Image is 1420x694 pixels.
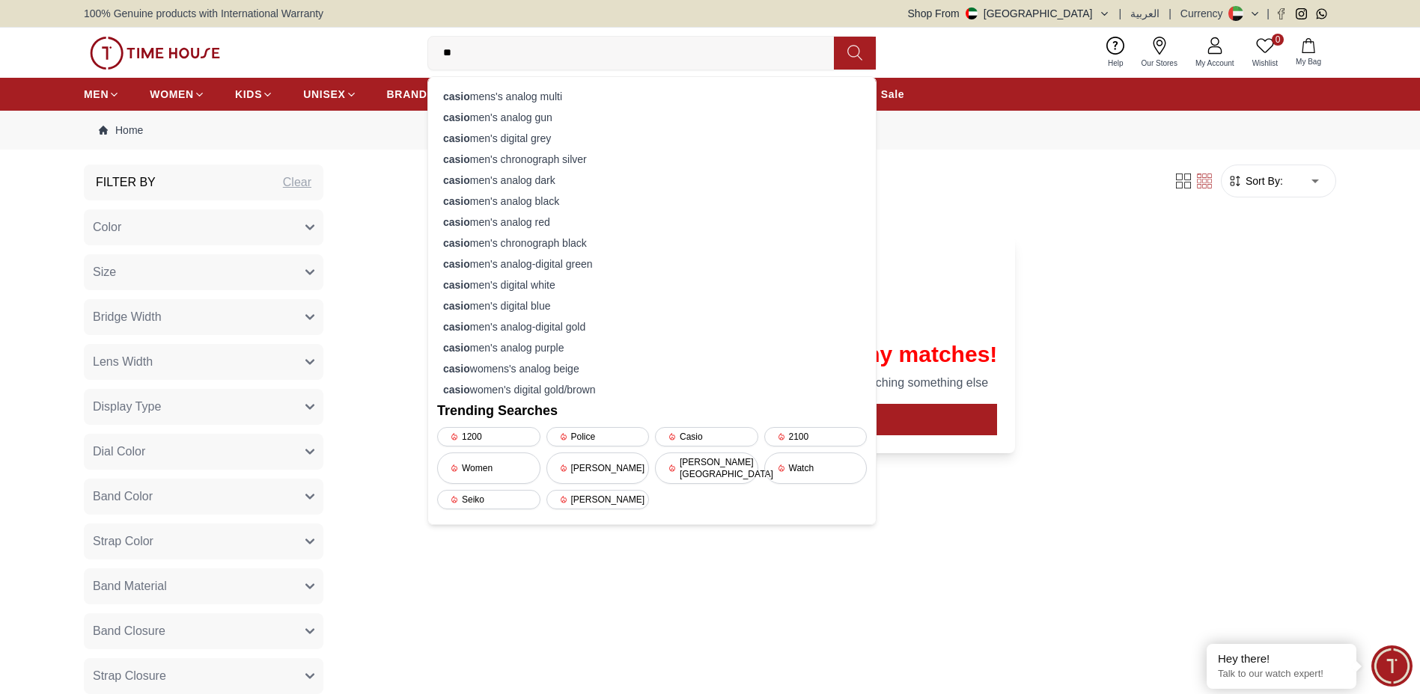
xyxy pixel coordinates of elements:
span: Band Color [93,488,153,506]
button: Dial Color [84,434,323,470]
strong: casio [443,174,470,186]
div: Police [546,427,650,446]
strong: casio [443,237,470,249]
nav: Breadcrumb [84,111,1336,150]
div: womens's analog beige [437,358,867,379]
div: men's digital white [437,274,867,295]
span: Strap Closure [93,667,166,685]
div: 2100 [764,427,868,446]
span: 100% Genuine products with International Warranty [84,6,323,21]
div: men's analog-digital green [437,254,867,274]
a: Help [1099,34,1133,72]
button: Color [84,209,323,245]
img: United Arab Emirates [966,7,978,19]
a: MEN [84,81,120,108]
button: Band Color [84,479,323,515]
div: Clear [283,173,311,191]
button: Band Material [84,568,323,604]
span: Color [93,218,121,236]
strong: casio [443,279,470,291]
div: men's analog black [437,191,867,212]
span: My Account [1189,58,1240,69]
a: WOMEN [150,81,205,108]
strong: casio [443,258,470,270]
span: Size [93,263,116,281]
strong: casio [443,132,470,144]
div: men's analog-digital gold [437,316,867,337]
button: Shop From[GEOGRAPHIC_DATA] [908,6,1110,21]
span: Lens Width [93,353,153,371]
div: [PERSON_NAME] [546,490,650,509]
h2: Trending Searches [437,400,867,421]
span: Display Type [93,398,161,416]
span: WOMEN [150,87,194,102]
strong: casio [443,195,470,207]
button: Strap Color [84,523,323,559]
div: [PERSON_NAME][GEOGRAPHIC_DATA] [655,452,758,484]
span: | [1168,6,1171,21]
div: [PERSON_NAME] [546,452,650,484]
a: BRANDS [387,81,435,108]
strong: casio [443,153,470,165]
h3: Filter By [96,173,156,191]
button: Lens Width [84,344,323,380]
button: Bridge Width [84,299,323,335]
a: Home [99,123,143,138]
span: Dial Color [93,443,145,461]
div: men's digital grey [437,128,867,149]
a: UNISEX [303,81,356,108]
strong: casio [443,90,470,102]
div: men's analog red [437,212,867,233]
strong: casio [443,216,470,228]
span: | [1267,6,1270,21]
div: men's analog dark [437,170,867,191]
strong: casio [443,363,470,375]
button: العربية [1130,6,1160,21]
div: men's chronograph silver [437,149,867,170]
a: Our Stores [1133,34,1186,72]
a: 0Wishlist [1243,34,1287,72]
button: Display Type [84,389,323,425]
span: Our Stores [1136,58,1183,69]
div: Chat Widget [1371,645,1413,687]
span: Strap Color [93,532,153,550]
strong: casio [443,111,470,123]
div: Hey there! [1218,651,1345,666]
a: Whatsapp [1316,8,1327,19]
span: 0 [1272,34,1284,46]
div: Currency [1180,6,1229,21]
span: My Bag [1290,56,1327,67]
span: | [1119,6,1122,21]
div: men's analog purple [437,337,867,358]
div: women's digital gold/brown [437,379,867,400]
button: My Bag [1287,35,1330,70]
strong: casio [443,321,470,333]
div: men's digital blue [437,295,867,316]
span: Help [1102,58,1130,69]
span: Wishlist [1246,58,1284,69]
div: men's analog gun [437,107,867,128]
span: Sort By: [1243,173,1283,188]
a: KIDS [235,81,273,108]
strong: casio [443,384,470,396]
div: men's chronograph black [437,233,867,254]
a: Facebook [1276,8,1287,19]
img: ... [90,37,220,70]
span: KIDS [235,87,262,102]
button: Sort By: [1228,173,1283,188]
button: Strap Closure [84,658,323,694]
strong: casio [443,300,470,312]
div: Watch [764,452,868,484]
span: UNISEX [303,87,345,102]
div: Women [437,452,540,484]
div: Casio [655,427,758,446]
div: Seiko [437,490,540,509]
span: MEN [84,87,109,102]
div: 1200 [437,427,540,446]
button: Band Closure [84,613,323,649]
strong: casio [443,342,470,354]
span: Band Closure [93,622,165,640]
span: Band Material [93,577,167,595]
span: BRANDS [387,87,435,102]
